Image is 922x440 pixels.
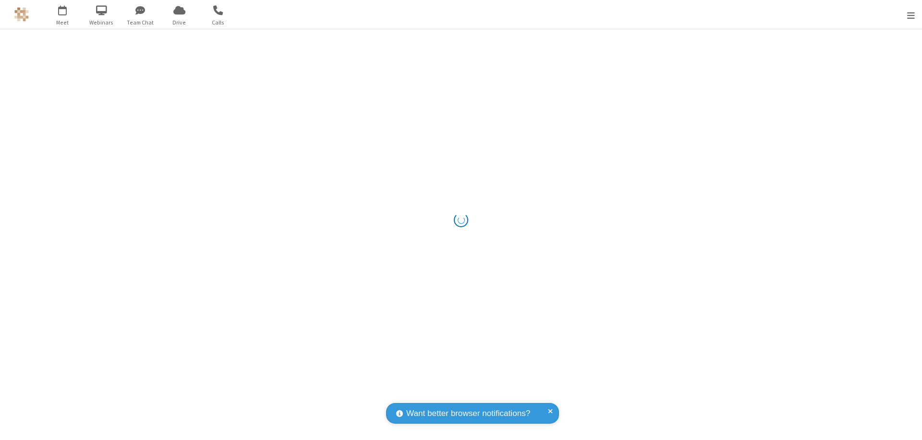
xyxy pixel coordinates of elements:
[406,407,530,420] span: Want better browser notifications?
[161,18,197,27] span: Drive
[122,18,158,27] span: Team Chat
[45,18,81,27] span: Meet
[200,18,236,27] span: Calls
[14,7,29,22] img: QA Selenium DO NOT DELETE OR CHANGE
[84,18,120,27] span: Webinars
